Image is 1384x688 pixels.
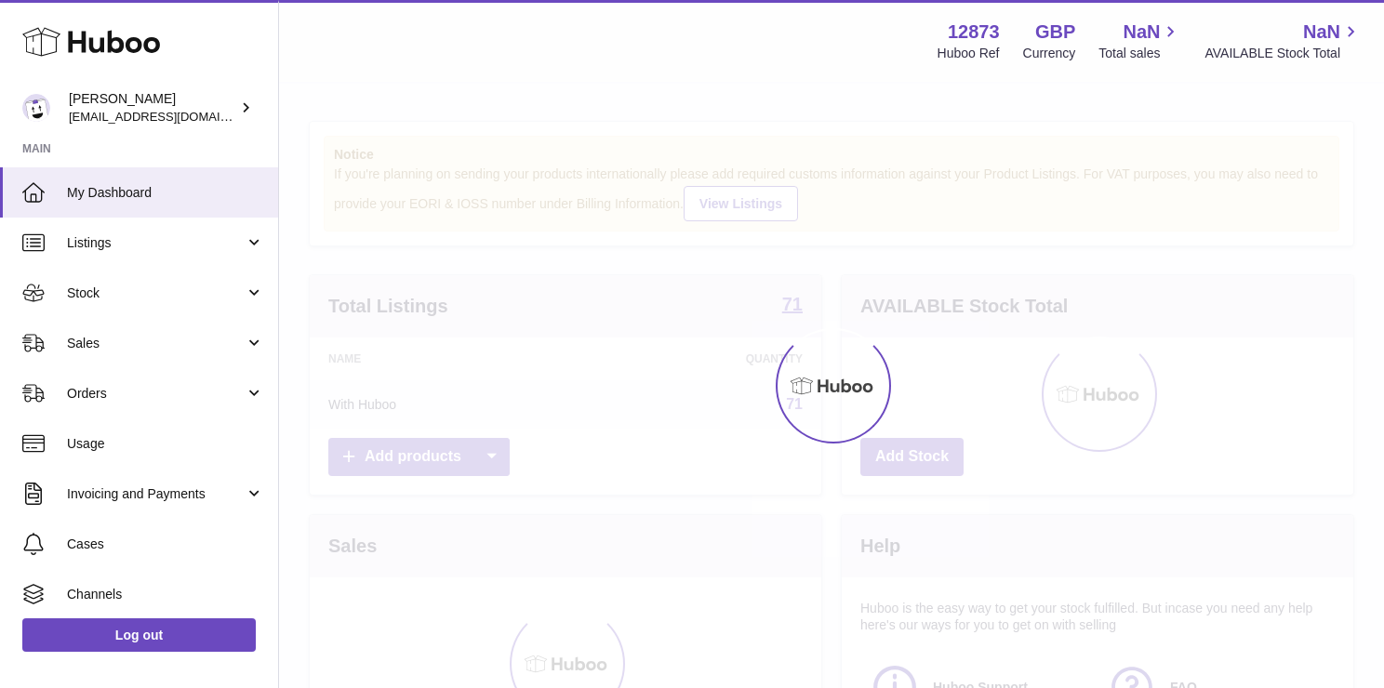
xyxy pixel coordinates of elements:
[67,536,264,553] span: Cases
[67,485,245,503] span: Invoicing and Payments
[69,90,236,126] div: [PERSON_NAME]
[67,335,245,352] span: Sales
[22,94,50,122] img: tikhon.oleinikov@sleepandglow.com
[948,20,1000,45] strong: 12873
[1098,45,1181,62] span: Total sales
[1123,20,1160,45] span: NaN
[69,109,273,124] span: [EMAIL_ADDRESS][DOMAIN_NAME]
[938,45,1000,62] div: Huboo Ref
[67,234,245,252] span: Listings
[22,618,256,652] a: Log out
[67,435,264,453] span: Usage
[1204,20,1362,62] a: NaN AVAILABLE Stock Total
[67,184,264,202] span: My Dashboard
[1035,20,1075,45] strong: GBP
[1303,20,1340,45] span: NaN
[67,385,245,403] span: Orders
[1204,45,1362,62] span: AVAILABLE Stock Total
[67,284,245,302] span: Stock
[1023,45,1076,62] div: Currency
[67,586,264,603] span: Channels
[1098,20,1181,62] a: NaN Total sales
